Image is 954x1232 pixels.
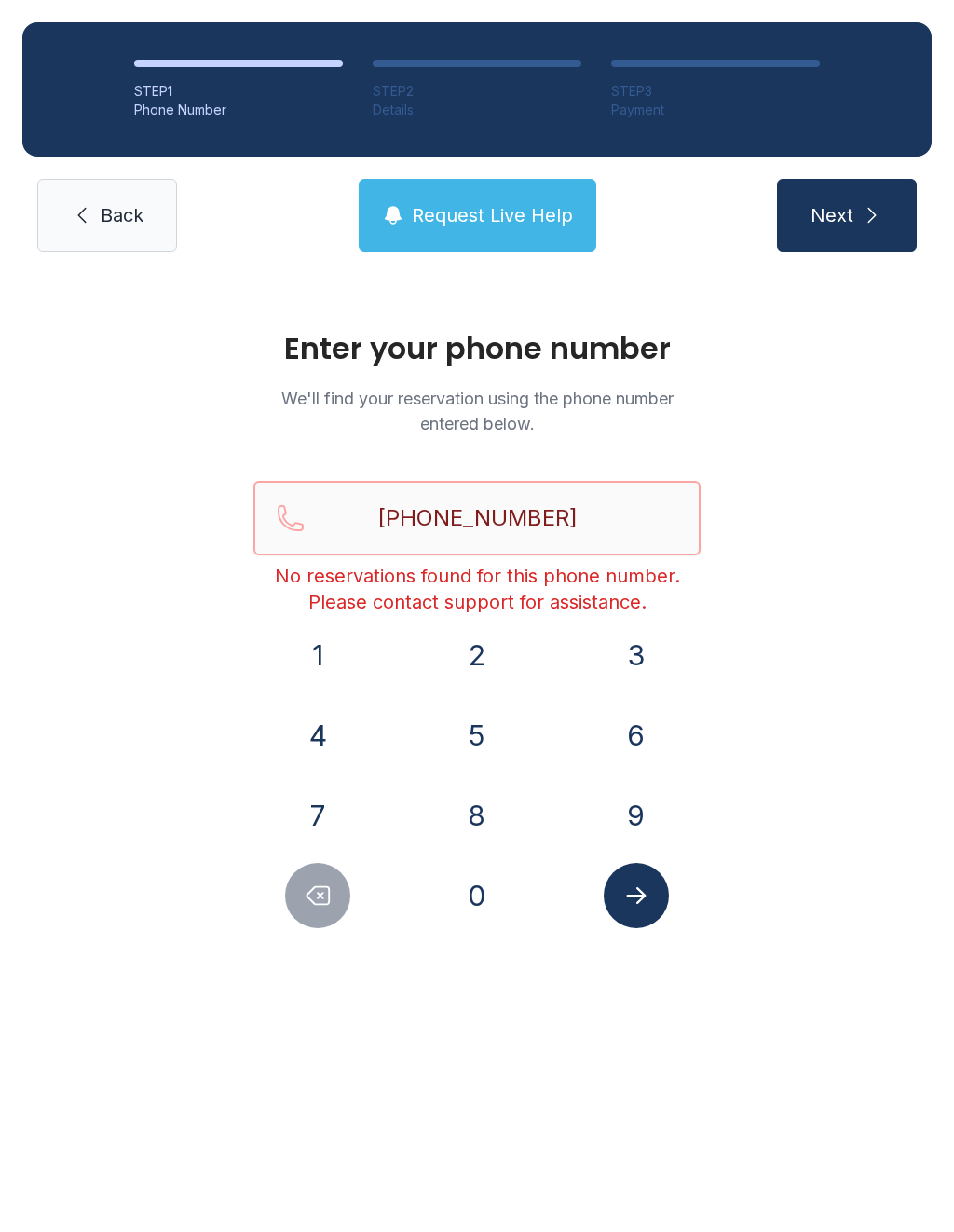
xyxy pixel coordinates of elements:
[253,334,701,363] h1: Enter your phone number
[412,202,573,228] span: Request Live Help
[373,82,581,101] div: STEP 2
[611,82,820,101] div: STEP 3
[134,101,343,119] div: Phone Number
[285,863,350,928] button: Delete number
[604,783,669,848] button: 9
[604,863,669,928] button: Submit lookup form
[373,101,581,119] div: Details
[134,82,343,101] div: STEP 1
[444,863,510,928] button: 0
[611,101,820,119] div: Payment
[444,783,510,848] button: 8
[444,623,510,688] button: 2
[101,202,143,228] span: Back
[811,202,853,228] span: Next
[285,783,350,848] button: 7
[444,703,510,768] button: 5
[285,703,350,768] button: 4
[285,623,350,688] button: 1
[253,481,701,555] input: Reservation phone number
[604,623,669,688] button: 3
[604,703,669,768] button: 6
[253,386,701,436] p: We'll find your reservation using the phone number entered below.
[253,563,701,615] div: No reservations found for this phone number. Please contact support for assistance.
